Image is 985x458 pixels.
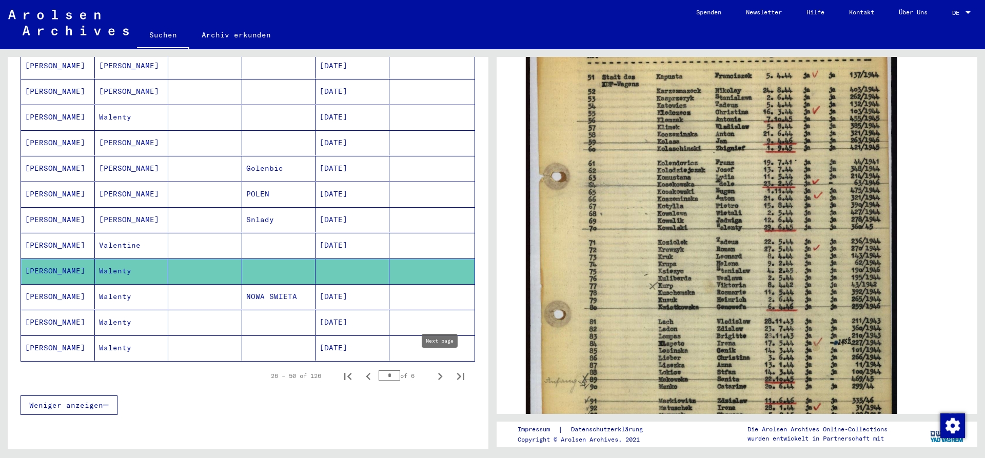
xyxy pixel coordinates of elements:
[316,310,389,335] mat-cell: [DATE]
[95,156,169,181] mat-cell: [PERSON_NAME]
[316,284,389,309] mat-cell: [DATE]
[95,53,169,78] mat-cell: [PERSON_NAME]
[271,371,321,381] div: 26 – 50 of 126
[21,233,95,258] mat-cell: [PERSON_NAME]
[95,79,169,104] mat-cell: [PERSON_NAME]
[316,130,389,155] mat-cell: [DATE]
[21,284,95,309] mat-cell: [PERSON_NAME]
[316,79,389,104] mat-cell: [DATE]
[95,310,169,335] mat-cell: Walenty
[952,9,963,16] span: DE
[940,413,965,438] img: Zustimmung ändern
[21,258,95,284] mat-cell: [PERSON_NAME]
[21,395,117,415] button: Weniger anzeigen
[8,10,129,35] img: Arolsen_neg.svg
[21,105,95,130] mat-cell: [PERSON_NAME]
[21,156,95,181] mat-cell: [PERSON_NAME]
[95,335,169,361] mat-cell: Walenty
[518,424,558,435] a: Impressum
[21,207,95,232] mat-cell: [PERSON_NAME]
[316,207,389,232] mat-cell: [DATE]
[95,105,169,130] mat-cell: Walenty
[189,23,283,47] a: Archiv erkunden
[95,258,169,284] mat-cell: Walenty
[316,156,389,181] mat-cell: [DATE]
[95,130,169,155] mat-cell: [PERSON_NAME]
[358,366,379,386] button: Previous page
[21,79,95,104] mat-cell: [PERSON_NAME]
[316,53,389,78] mat-cell: [DATE]
[316,182,389,207] mat-cell: [DATE]
[21,310,95,335] mat-cell: [PERSON_NAME]
[29,401,103,410] span: Weniger anzeigen
[747,425,888,434] p: Die Arolsen Archives Online-Collections
[21,335,95,361] mat-cell: [PERSON_NAME]
[21,53,95,78] mat-cell: [PERSON_NAME]
[21,182,95,207] mat-cell: [PERSON_NAME]
[242,156,316,181] mat-cell: Golenbic
[518,424,655,435] div: |
[430,366,450,386] button: Next page
[338,366,358,386] button: First page
[242,182,316,207] mat-cell: POLEN
[95,182,169,207] mat-cell: [PERSON_NAME]
[95,284,169,309] mat-cell: Walenty
[21,130,95,155] mat-cell: [PERSON_NAME]
[242,207,316,232] mat-cell: Snlady
[928,421,967,447] img: yv_logo.png
[316,233,389,258] mat-cell: [DATE]
[450,366,471,386] button: Last page
[316,105,389,130] mat-cell: [DATE]
[95,207,169,232] mat-cell: [PERSON_NAME]
[137,23,189,49] a: Suchen
[563,424,655,435] a: Datenschutzerklärung
[747,434,888,443] p: wurden entwickelt in Partnerschaft mit
[95,233,169,258] mat-cell: Valentine
[379,371,430,381] div: of 6
[316,335,389,361] mat-cell: [DATE]
[518,435,655,444] p: Copyright © Arolsen Archives, 2021
[242,284,316,309] mat-cell: NOWA SWIETA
